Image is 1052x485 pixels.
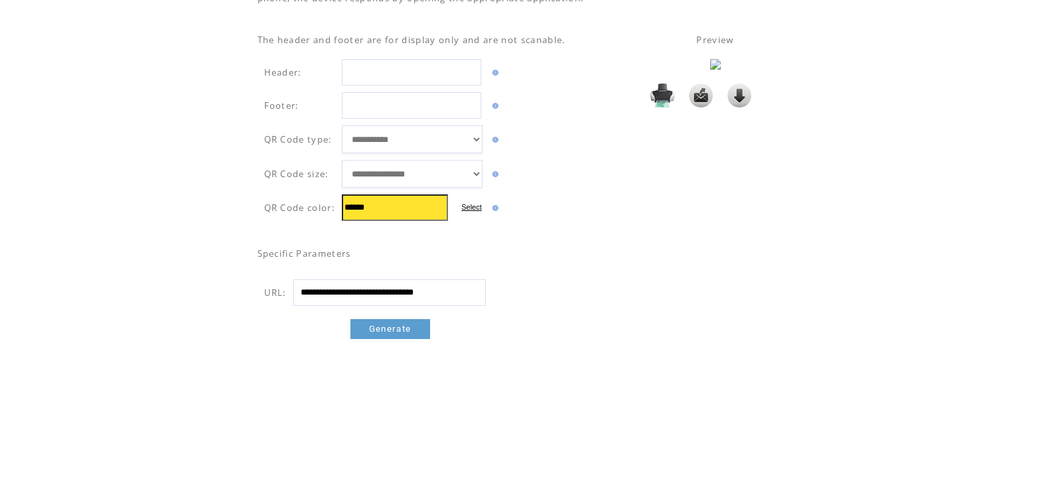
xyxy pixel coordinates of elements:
[710,59,721,70] img: eAF1Uc1LG0EUfwkNelCQphcRUVKhlzKrklIhFcQoRdkSmmiL7em5-7KZdHdnnJ1Npkq99WKhF.8Er-2lf0aP3nsTREQKvfTan...
[264,66,302,78] span: Header:
[650,84,674,107] img: Print it
[264,287,287,299] span: URL:
[264,202,336,214] span: QR Code color:
[264,100,299,111] span: Footer:
[461,203,482,211] label: Select
[258,247,351,259] span: Specific Parameters
[489,137,498,143] img: help.gif
[727,84,751,107] img: Click to download
[264,168,329,180] span: QR Code size:
[489,171,498,177] img: help.gif
[489,70,498,76] img: help.gif
[489,103,498,109] img: help.gif
[696,34,733,46] span: Preview
[689,101,713,109] a: Send it to my email
[350,319,430,339] a: Generate
[264,133,333,145] span: QR Code type:
[489,205,498,211] img: help.gif
[258,34,566,46] span: The header and footer are for display only and are not scanable.
[689,84,713,107] img: Send it to my email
